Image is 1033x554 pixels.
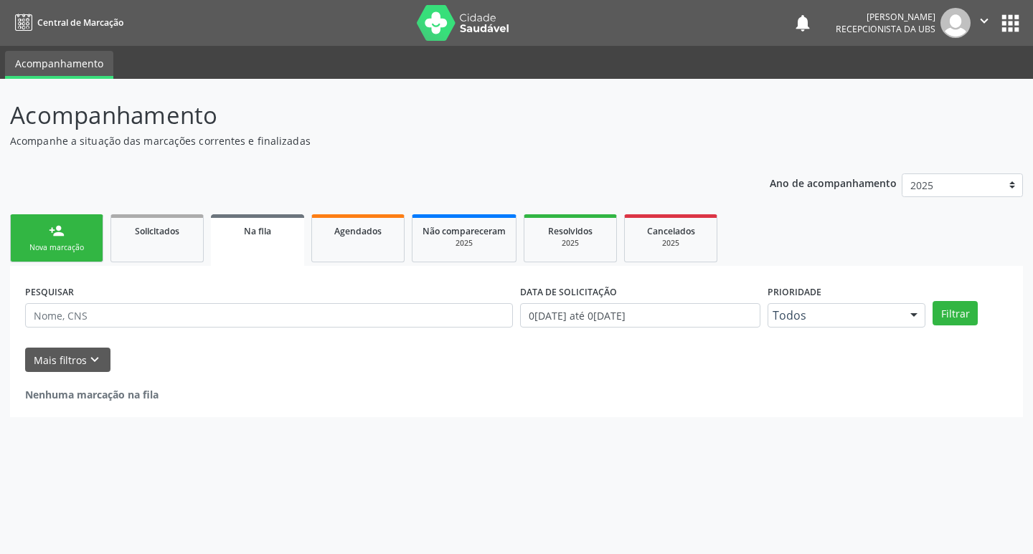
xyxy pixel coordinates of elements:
div: person_add [49,223,65,239]
span: Agendados [334,225,382,237]
p: Ano de acompanhamento [770,173,897,191]
i: keyboard_arrow_down [87,352,103,368]
span: Resolvidos [548,225,593,237]
p: Acompanhamento [10,97,719,133]
label: DATA DE SOLICITAÇÃO [520,281,617,303]
span: Cancelados [647,225,695,237]
div: Nova marcação [21,242,93,253]
div: 2025 [423,238,506,249]
i:  [976,13,992,29]
button:  [971,8,998,38]
span: Central de Marcação [37,16,123,29]
span: Na fila [244,225,271,237]
label: Prioridade [768,281,821,303]
span: Não compareceram [423,225,506,237]
div: [PERSON_NAME] [836,11,935,23]
a: Central de Marcação [10,11,123,34]
img: img [940,8,971,38]
div: 2025 [635,238,707,249]
span: Solicitados [135,225,179,237]
div: 2025 [534,238,606,249]
button: notifications [793,13,813,33]
input: Selecione um intervalo [520,303,760,328]
button: Filtrar [933,301,978,325]
label: PESQUISAR [25,281,74,303]
p: Acompanhe a situação das marcações correntes e finalizadas [10,133,719,148]
a: Acompanhamento [5,51,113,79]
strong: Nenhuma marcação na fila [25,388,159,401]
span: Todos [773,308,896,323]
button: Mais filtroskeyboard_arrow_down [25,348,110,373]
span: Recepcionista da UBS [836,23,935,35]
button: apps [998,11,1023,36]
input: Nome, CNS [25,303,513,328]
